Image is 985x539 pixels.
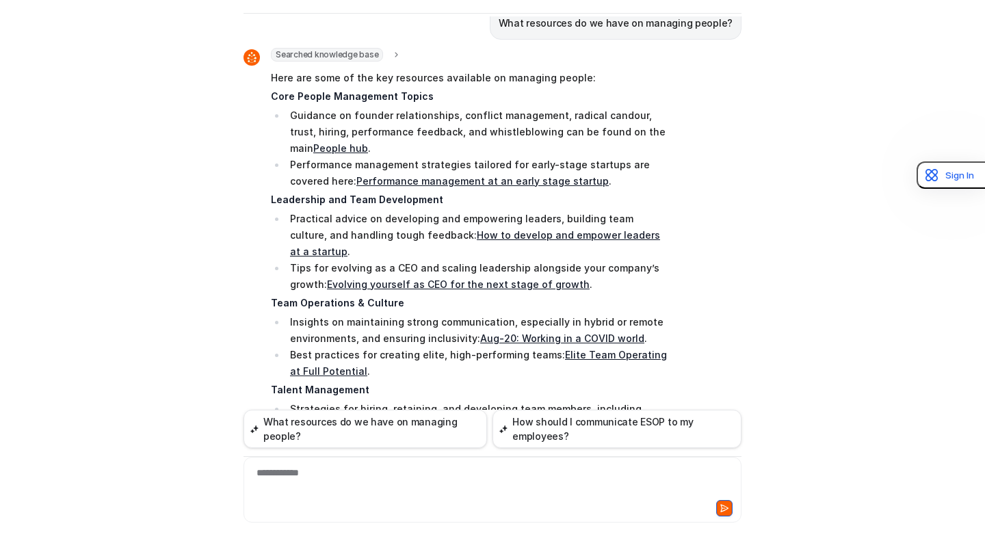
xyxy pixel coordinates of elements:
[244,49,260,66] img: Widget
[271,90,434,102] strong: Core People Management Topics
[286,211,671,260] li: Practical advice on developing and empowering leaders, building team culture, and handling tough ...
[290,349,667,377] a: Elite Team Operating at Full Potential
[356,175,609,187] a: Performance management at an early stage startup
[271,297,404,308] strong: Team Operations & Culture
[286,347,671,380] li: Best practices for creating elite, high-performing teams: .
[271,70,671,86] p: Here are some of the key resources available on managing people:
[286,260,671,293] li: Tips for evolving as a CEO and scaling leadership alongside your company’s growth: .
[313,142,368,154] a: People hub
[271,384,369,395] strong: Talent Management
[271,48,383,62] span: Searched knowledge base
[480,332,644,344] a: Aug-20: Working in a COVID world
[290,229,660,257] a: How to develop and empower leaders at a startup
[327,278,590,290] a: Evolving yourself as CEO for the next stage of growth
[286,107,671,157] li: Guidance on founder relationships, conflict management, radical candour, trust, hiring, performan...
[244,410,487,448] button: What resources do we have on managing people?
[499,15,733,31] p: What resources do we have on managing people?
[492,410,741,448] button: How should I communicate ESOP to my employees?
[286,401,671,450] li: Strategies for hiring, retaining, and developing team members, including leveraging platforms to ...
[286,157,671,189] li: Performance management strategies tailored for early-stage startups are covered here: .
[271,194,443,205] strong: Leadership and Team Development
[286,314,671,347] li: Insights on maintaining strong communication, especially in hybrid or remote environments, and en...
